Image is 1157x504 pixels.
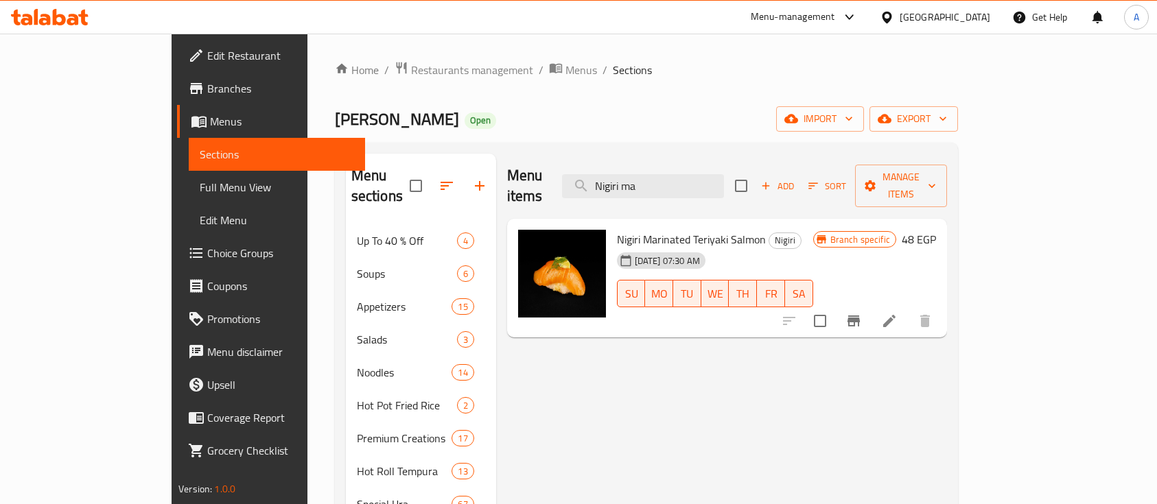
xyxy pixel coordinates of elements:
div: items [457,331,474,348]
span: Salads [357,331,457,348]
span: Noodles [357,364,452,381]
span: Sort [808,178,846,194]
button: Branch-specific-item [837,304,870,337]
div: items [452,298,474,315]
span: Grocery Checklist [207,442,354,459]
div: Noodles14 [346,356,496,389]
li: / [603,62,607,78]
a: Menus [177,105,365,138]
span: 4 [458,235,474,248]
div: items [457,397,474,413]
span: Up To 40 % Off [357,232,457,249]
div: Menu-management [751,9,835,25]
span: Select section [727,171,756,200]
a: Upsell [177,368,365,401]
span: Sections [613,62,652,78]
span: export [880,110,947,128]
a: Choice Groups [177,237,365,269]
span: Version: [178,480,212,498]
button: Add section [463,169,496,202]
span: Menus [210,113,354,130]
div: Nigiri [769,232,802,249]
span: 15 [452,300,473,313]
span: Open [465,115,496,126]
span: import [787,110,853,128]
button: TH [729,280,757,307]
nav: breadcrumb [335,61,958,79]
span: Premium Creations [357,430,452,446]
button: Manage items [855,165,947,207]
a: Promotions [177,302,365,335]
a: Sections [189,138,365,171]
button: TU [673,280,701,307]
span: Sort items [799,176,855,197]
span: Select to update [806,307,834,335]
a: Coupons [177,269,365,302]
img: Nigiri Marinated Teriyaki Salmon [518,230,606,317]
div: items [457,265,474,282]
span: Branches [207,80,354,97]
a: Menus [549,61,597,79]
span: Manage items [866,169,936,203]
span: WE [707,284,724,304]
div: items [452,430,474,446]
span: Coverage Report [207,409,354,426]
button: WE [701,280,729,307]
div: Up To 40 % Off4 [346,224,496,257]
button: import [776,106,864,132]
div: items [457,232,474,249]
div: Soups6 [346,257,496,290]
li: / [539,62,544,78]
span: A [1134,10,1139,25]
h6: 48 EGP [902,230,936,249]
span: Choice Groups [207,245,354,261]
span: 17 [452,432,473,445]
span: Hot Roll Tempura [357,463,452,479]
span: Branch specific [825,233,896,246]
span: Coupons [207,278,354,294]
span: [PERSON_NAME] [335,104,459,134]
div: Appetizers15 [346,290,496,323]
button: SU [617,280,646,307]
div: [GEOGRAPHIC_DATA] [900,10,990,25]
span: 13 [452,465,473,478]
li: / [384,62,389,78]
a: Edit Menu [189,204,365,237]
button: FR [757,280,785,307]
span: Full Menu View [200,179,354,195]
div: Hot Pot Fried Rice [357,397,457,413]
div: Soups [357,265,457,282]
h2: Menu sections [351,165,410,206]
span: Edit Menu [200,212,354,228]
a: Coverage Report [177,401,365,434]
span: MO [651,284,668,304]
span: Edit Restaurant [207,47,354,64]
span: Menu disclaimer [207,344,354,360]
span: Add item [756,176,799,197]
div: Salads3 [346,323,496,356]
span: Menus [565,62,597,78]
span: Upsell [207,376,354,393]
a: Branches [177,72,365,105]
button: export [869,106,958,132]
span: TU [679,284,696,304]
span: Restaurants management [411,62,533,78]
a: Edit menu item [881,313,898,329]
input: search [562,174,724,198]
span: SU [623,284,640,304]
span: TH [734,284,751,304]
h2: Menu items [507,165,546,206]
span: [DATE] 07:30 AM [629,254,705,267]
span: FR [762,284,780,304]
a: Menu disclaimer [177,335,365,368]
span: Promotions [207,311,354,327]
button: SA [785,280,813,307]
button: Add [756,176,799,197]
span: 1.0.0 [214,480,235,498]
a: Edit Restaurant [177,39,365,72]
